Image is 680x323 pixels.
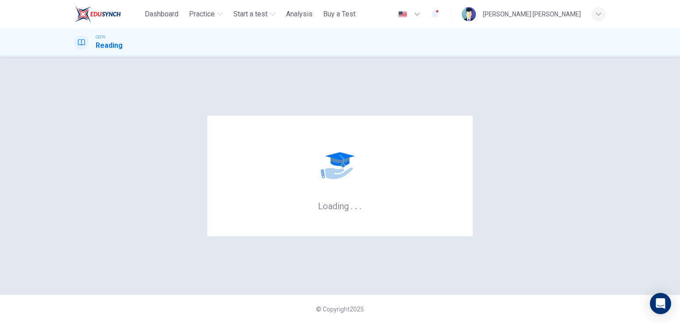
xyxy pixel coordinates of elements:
[230,6,279,22] button: Start a test
[483,9,581,19] div: [PERSON_NAME] [PERSON_NAME]
[145,9,178,19] span: Dashboard
[359,198,362,212] h6: .
[355,198,358,212] h6: .
[316,306,364,313] span: © Copyright 2025
[397,11,408,18] img: en
[350,198,353,212] h6: .
[74,5,141,23] a: ELTC logo
[462,7,476,21] img: Profile picture
[650,293,671,314] div: Open Intercom Messenger
[141,6,182,22] button: Dashboard
[185,6,226,22] button: Practice
[320,6,359,22] button: Buy a Test
[286,9,313,19] span: Analysis
[74,5,121,23] img: ELTC logo
[318,200,362,211] h6: Loading
[96,40,123,51] h1: Reading
[323,9,355,19] span: Buy a Test
[96,34,105,40] span: CEFR
[189,9,215,19] span: Practice
[282,6,316,22] button: Analysis
[233,9,267,19] span: Start a test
